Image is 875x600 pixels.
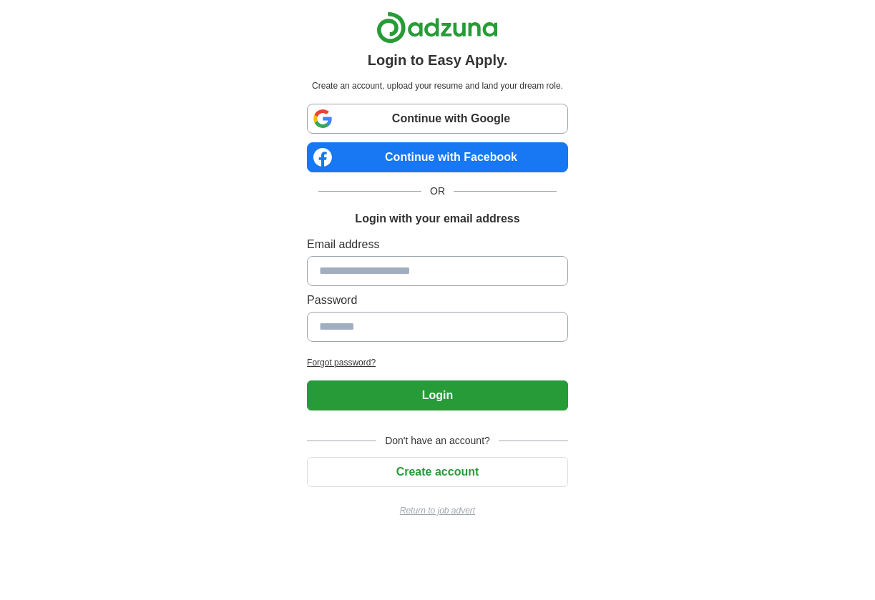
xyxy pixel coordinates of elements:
[376,433,499,448] span: Don't have an account?
[368,49,508,71] h1: Login to Easy Apply.
[307,236,568,253] label: Email address
[307,466,568,478] a: Create account
[307,292,568,309] label: Password
[376,11,498,44] img: Adzuna logo
[307,457,568,487] button: Create account
[307,104,568,134] a: Continue with Google
[307,380,568,410] button: Login
[307,142,568,172] a: Continue with Facebook
[307,504,568,517] a: Return to job advert
[421,184,454,199] span: OR
[307,356,568,369] a: Forgot password?
[310,79,565,92] p: Create an account, upload your resume and land your dream role.
[355,210,519,227] h1: Login with your email address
